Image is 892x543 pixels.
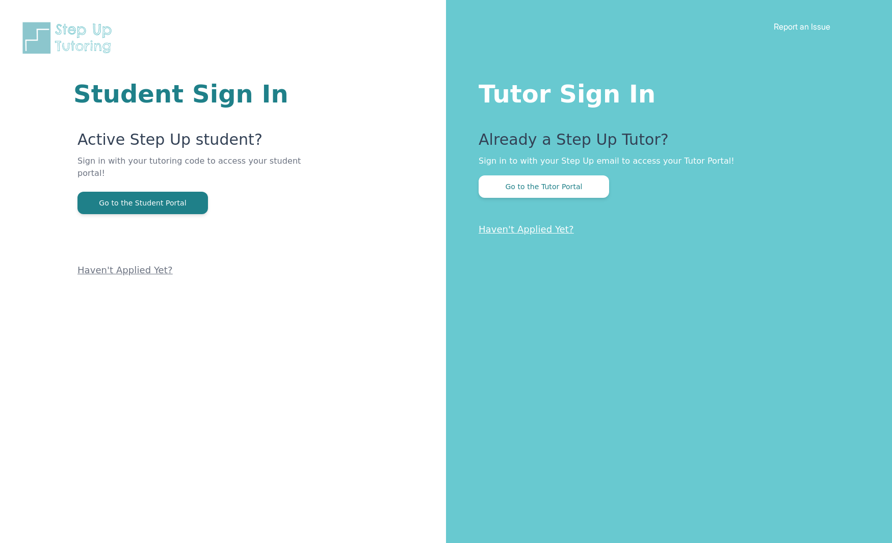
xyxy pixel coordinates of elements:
p: Sign in with your tutoring code to access your student portal! [77,155,324,192]
p: Active Step Up student? [77,131,324,155]
button: Go to the Student Portal [77,192,208,214]
h1: Student Sign In [73,82,324,106]
a: Haven't Applied Yet? [77,265,173,275]
a: Go to the Tutor Portal [479,182,609,191]
p: Sign in to with your Step Up email to access your Tutor Portal! [479,155,851,167]
a: Go to the Student Portal [77,198,208,208]
img: Step Up Tutoring horizontal logo [20,20,118,56]
p: Already a Step Up Tutor? [479,131,851,155]
a: Haven't Applied Yet? [479,224,574,235]
button: Go to the Tutor Portal [479,175,609,198]
h1: Tutor Sign In [479,77,851,106]
a: Report an Issue [774,21,830,32]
